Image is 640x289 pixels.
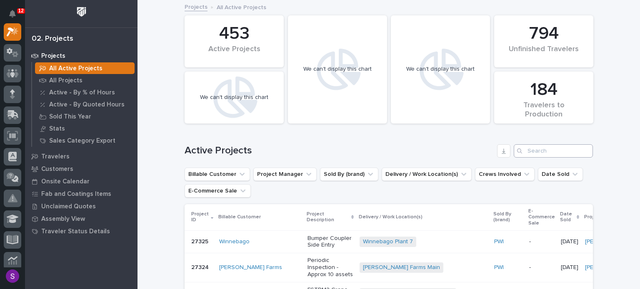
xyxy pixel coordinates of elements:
[475,168,535,181] button: Crews Involved
[32,62,137,74] a: All Active Projects
[185,168,250,181] button: Billable Customer
[25,225,137,237] a: Traveler Status Details
[584,212,624,222] p: Project Manager
[303,66,372,73] div: We can't display this chart
[25,188,137,200] a: Fab and Coatings Items
[538,168,583,181] button: Date Sold
[307,257,353,278] p: Periodic Inspection - Approx 10 assets
[49,113,91,121] p: Sold This Year
[191,237,210,245] p: 27325
[49,77,82,84] p: All Projects
[185,2,207,11] a: Projects
[41,203,96,210] p: Unclaimed Quotes
[494,238,504,245] a: PWI
[528,207,555,228] p: E-Commerce Sale
[363,264,440,271] a: [PERSON_NAME] Farms Main
[41,190,111,198] p: Fab and Coatings Items
[185,184,251,198] button: E-Commerce Sale
[219,238,250,245] a: Winnebago
[32,111,137,122] a: Sold This Year
[41,153,70,161] p: Travelers
[508,101,579,119] div: Travelers to Production
[32,86,137,98] a: Active - By % of Hours
[218,212,261,222] p: Billable Customer
[561,238,578,245] p: [DATE]
[529,238,554,245] p: -
[32,35,73,44] div: 02. Projects
[508,45,579,62] div: Unfinished Travelers
[25,200,137,212] a: Unclaimed Quotes
[493,210,523,225] p: Sold By (brand)
[508,79,579,100] div: 184
[32,74,137,86] a: All Projects
[18,8,24,14] p: 12
[49,101,125,109] p: Active - By Quoted Hours
[41,52,65,60] p: Projects
[363,238,413,245] a: Winnebago Plant 7
[74,4,89,20] img: Workspace Logo
[49,65,102,72] p: All Active Projects
[217,2,266,11] p: All Active Projects
[41,215,85,223] p: Assembly View
[49,89,115,96] p: Active - By % of Hours
[307,235,353,249] p: Bumper Coupler Side Entry
[560,210,575,225] p: Date Sold
[585,264,630,271] a: [PERSON_NAME]
[585,238,630,245] a: [PERSON_NAME]
[529,264,554,271] p: -
[4,5,21,22] button: Notifications
[508,23,579,44] div: 794
[49,125,65,133] p: Stats
[494,264,504,271] a: PWI
[359,212,422,222] p: Delivery / Work Location(s)
[25,150,137,163] a: Travelers
[307,210,349,225] p: Project Description
[41,178,90,185] p: Onsite Calendar
[382,168,472,181] button: Delivery / Work Location(s)
[253,168,317,181] button: Project Manager
[41,165,73,173] p: Customers
[25,163,137,175] a: Customers
[32,135,137,146] a: Sales Category Export
[219,264,282,271] a: [PERSON_NAME] Farms
[32,99,137,110] a: Active - By Quoted Hours
[320,168,378,181] button: Sold By (brand)
[25,49,137,62] a: Projects
[199,45,270,62] div: Active Projects
[10,10,21,23] div: Notifications12
[200,94,268,101] div: We can't display this chart
[514,144,593,158] input: Search
[185,145,494,157] h1: Active Projects
[561,264,578,271] p: [DATE]
[25,175,137,188] a: Onsite Calendar
[25,212,137,225] a: Assembly View
[406,66,475,73] div: We can't display this chart
[191,262,210,271] p: 27324
[32,123,137,134] a: Stats
[191,210,209,225] p: Project ID
[4,267,21,285] button: users-avatar
[199,23,270,44] div: 453
[41,228,110,235] p: Traveler Status Details
[49,137,115,145] p: Sales Category Export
